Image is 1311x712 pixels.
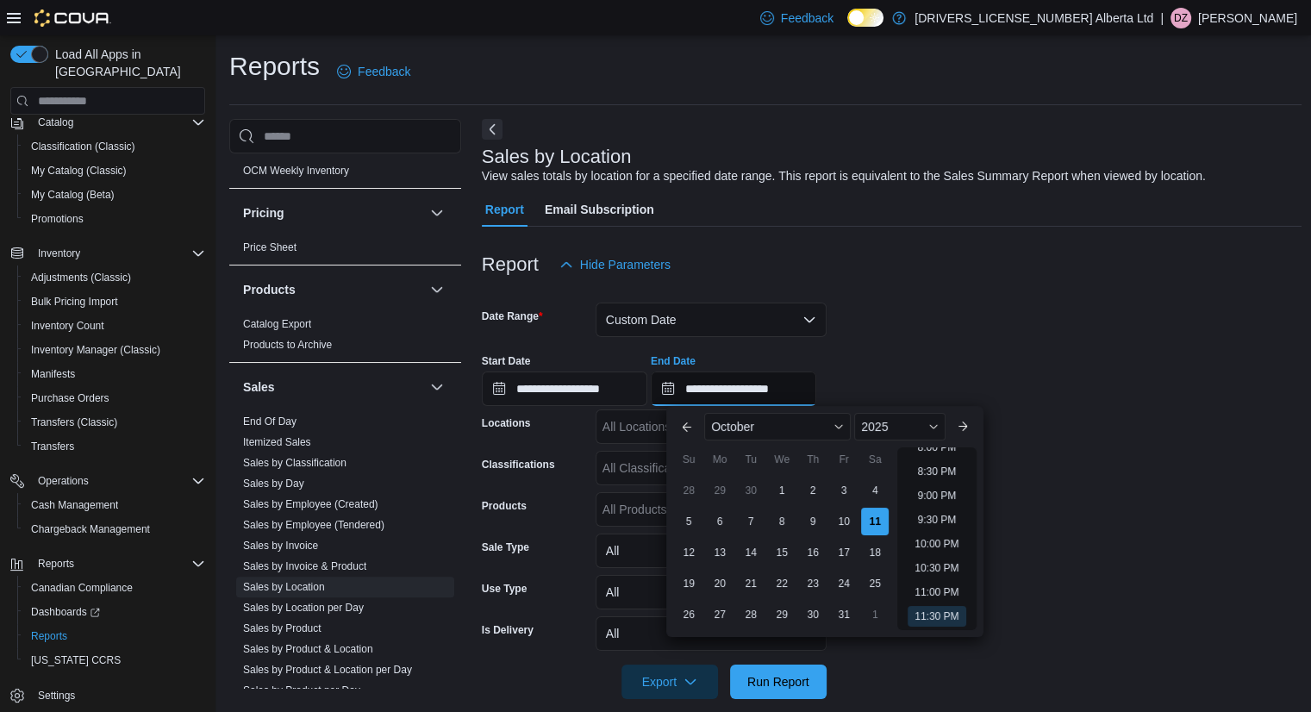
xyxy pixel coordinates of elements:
button: Manifests [17,362,212,386]
div: day-17 [830,539,858,566]
button: Previous Month [673,413,701,440]
li: 8:00 PM [911,437,964,458]
span: Bulk Pricing Import [31,295,118,309]
span: Products to Archive [243,338,332,352]
span: Adjustments (Classic) [31,271,131,284]
span: Adjustments (Classic) [24,267,205,288]
a: Sales by Product & Location [243,643,373,655]
button: Sales [427,377,447,397]
button: Next [482,119,503,140]
span: Chargeback Management [31,522,150,536]
a: Classification (Classic) [24,136,142,157]
a: Sales by Employee (Created) [243,498,378,510]
button: Inventory [31,243,87,264]
span: Email Subscription [545,192,654,227]
span: Price Sheet [243,240,297,254]
div: day-29 [768,601,796,628]
div: day-7 [737,508,765,535]
span: Dashboards [24,602,205,622]
span: Sales by Location per Day [243,601,364,615]
button: Operations [3,469,212,493]
button: Next month [949,413,977,440]
div: day-3 [830,477,858,504]
button: My Catalog (Beta) [17,183,212,207]
h3: Report [482,254,539,275]
button: All [596,534,827,568]
span: Sales by Invoice & Product [243,559,366,573]
div: day-2 [799,477,827,504]
h3: Sales by Location [482,147,632,167]
span: Dashboards [31,605,100,619]
button: Promotions [17,207,212,231]
div: Doug Zimmerman [1171,8,1191,28]
span: Export [632,665,708,699]
p: [PERSON_NAME] [1198,8,1297,28]
span: Canadian Compliance [31,581,133,595]
span: Catalog Export [243,317,311,331]
div: day-4 [861,477,889,504]
span: Run Report [747,673,809,690]
div: Button. Open the year selector. 2025 is currently selected. [854,413,945,440]
div: day-23 [799,570,827,597]
input: Dark Mode [847,9,883,27]
span: Operations [38,474,89,488]
span: My Catalog (Beta) [31,188,115,202]
span: Inventory [31,243,205,264]
span: Manifests [24,364,205,384]
button: Inventory Count [17,314,212,338]
li: 10:30 PM [908,558,965,578]
div: day-12 [675,539,702,566]
label: Sale Type [482,540,529,554]
span: My Catalog (Classic) [31,164,127,178]
div: day-11 [861,508,889,535]
h3: Sales [243,378,275,396]
li: 11:30 PM [908,606,965,627]
span: Sales by Classification [243,456,346,470]
div: day-19 [675,570,702,597]
span: DZ [1174,8,1188,28]
div: Mo [706,446,734,473]
button: All [596,616,827,651]
a: Sales by Product per Day [243,684,360,696]
div: day-25 [861,570,889,597]
span: Reports [31,629,67,643]
a: Chargeback Management [24,519,157,540]
span: Feedback [358,63,410,80]
div: Sales [229,411,461,708]
button: Reports [3,552,212,576]
div: day-28 [675,477,702,504]
button: Reports [31,553,81,574]
button: Catalog [3,110,212,134]
span: End Of Day [243,415,297,428]
span: Feedback [781,9,833,27]
span: Report [485,192,524,227]
span: Inventory Manager (Classic) [24,340,205,360]
span: Transfers [24,436,205,457]
a: End Of Day [243,415,297,428]
a: OCM Weekly Inventory [243,165,349,177]
div: View sales totals by location for a specified date range. This report is equivalent to the Sales ... [482,167,1206,185]
button: Export [621,665,718,699]
li: 9:30 PM [911,509,964,530]
div: day-14 [737,539,765,566]
div: day-30 [737,477,765,504]
a: Feedback [330,54,417,89]
label: Date Range [482,309,543,323]
div: day-30 [799,601,827,628]
a: Canadian Compliance [24,578,140,598]
span: Inventory [38,247,80,260]
div: Sa [861,446,889,473]
span: Cash Management [24,495,205,515]
a: Sales by Invoice & Product [243,560,366,572]
div: Tu [737,446,765,473]
label: Use Type [482,582,527,596]
a: Bulk Pricing Import [24,291,125,312]
p: | [1160,8,1164,28]
a: Cash Management [24,495,125,515]
div: day-1 [861,601,889,628]
p: [DRIVERS_LICENSE_NUMBER] Alberta Ltd [915,8,1153,28]
button: Bulk Pricing Import [17,290,212,314]
span: Cash Management [31,498,118,512]
span: Canadian Compliance [24,578,205,598]
a: Dashboards [17,600,212,624]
